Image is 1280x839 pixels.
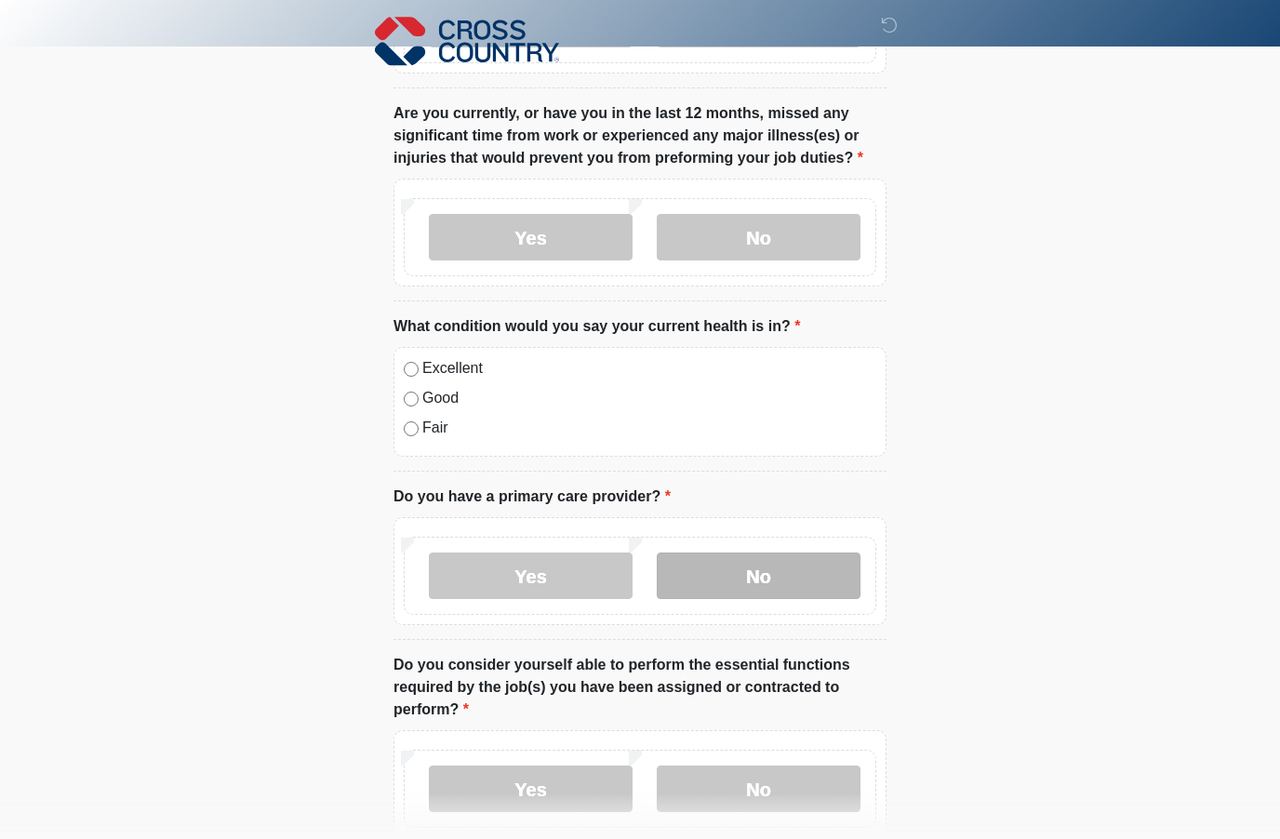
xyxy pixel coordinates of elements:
label: No [657,766,860,812]
input: Excellent [404,362,419,377]
img: Cross Country Logo [375,14,559,68]
label: No [657,553,860,599]
label: Fair [422,417,876,439]
label: Yes [429,766,633,812]
label: No [657,214,860,260]
label: What condition would you say your current health is in? [393,315,800,338]
label: Do you consider yourself able to perform the essential functions required by the job(s) you have ... [393,654,887,721]
label: Are you currently, or have you in the last 12 months, missed any significant time from work or ex... [393,102,887,169]
input: Good [404,392,419,406]
input: Fair [404,421,419,436]
label: Excellent [422,357,876,380]
label: Do you have a primary care provider? [393,486,671,508]
label: Yes [429,214,633,260]
label: Good [422,387,876,409]
label: Yes [429,553,633,599]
